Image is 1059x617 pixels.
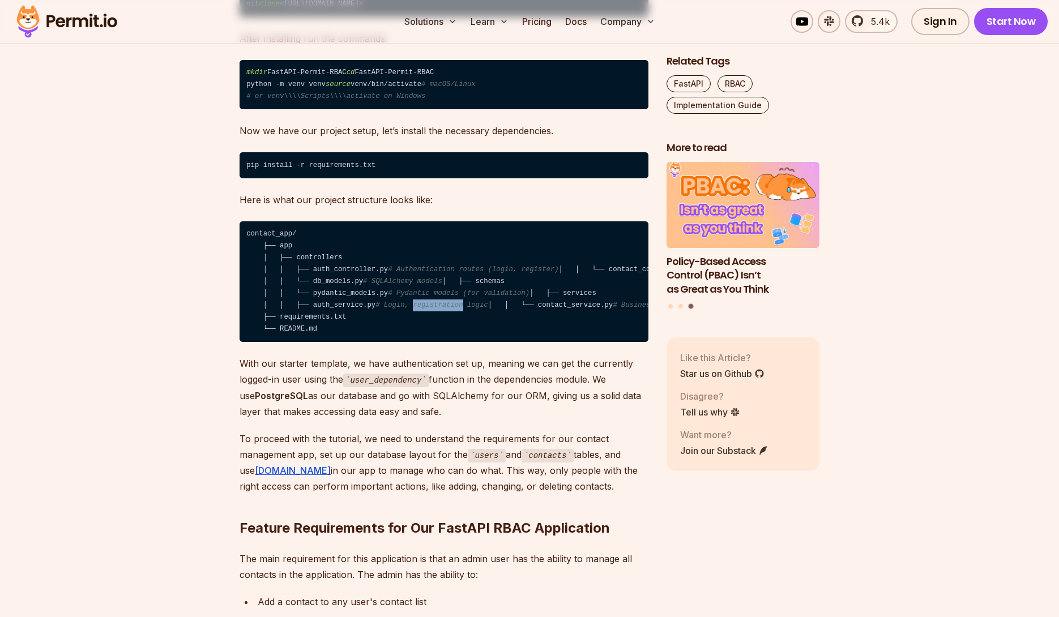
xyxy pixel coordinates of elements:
a: [DOMAIN_NAME] [255,465,331,476]
span: cd [347,68,355,76]
p: With our starter template, we have authentication set up, meaning we can get the currently logged... [240,355,648,419]
div: Posts [667,162,819,310]
p: To proceed with the tutorial, we need to understand the requirements for our contact management a... [240,431,648,495]
h2: More to read [667,141,819,155]
a: Start Now [974,8,1048,35]
span: # Authentication routes (login, register) [388,265,558,273]
img: Permit logo [11,2,122,41]
code: contact_app/ ├── app │ ├── controllers │ │ ├── auth_controller.py │ │ └── contact_controller.py │... [240,221,648,342]
span: 5.4k [864,15,890,28]
span: # Login, registration logic [375,301,488,309]
a: Docs [561,10,591,33]
a: Tell us why [680,405,740,418]
a: Sign In [911,8,970,35]
p: Want more? [680,427,768,441]
button: Company [596,10,660,33]
button: Go to slide 1 [668,303,673,308]
span: # Business logic for handling contacts [613,301,771,309]
h3: Policy-Based Access Control (PBAC) Isn’t as Great as You Think [667,254,819,296]
a: RBAC [718,75,753,92]
p: Like this Article? [680,350,765,364]
p: The main requirement for this application is that an admin user has the ability to manage all con... [240,551,648,582]
a: Star us on Github [680,366,765,380]
li: 3 of 3 [667,162,819,297]
button: Go to slide 2 [678,303,683,308]
span: # Pydantic models (for validation) [388,289,529,297]
a: FastAPI [667,75,711,92]
code: FastAPI-Permit-RBAC FastAPI-Permit-RBAC python -m venv venv venv/bin/activate [240,60,648,110]
button: Go to slide 3 [688,303,693,308]
span: # SQLAlchemy models [363,277,442,285]
a: Pricing [518,10,556,33]
strong: PostgreSQL [255,390,308,401]
div: Add a contact to any user's contact list [258,594,648,610]
h2: Related Tags [667,54,819,68]
span: source [326,80,351,88]
p: Here is what our project structure looks like: [240,192,648,208]
span: mkdir [246,68,267,76]
h2: Feature Requirements for Our FastAPI RBAC Application [240,474,648,537]
button: Learn [466,10,513,33]
span: # or venv\\\\Scripts\\\\activate on Windows [246,92,425,100]
button: Solutions [400,10,462,33]
a: Implementation Guide [667,97,769,114]
span: # macOS/Linux [421,80,476,88]
p: Now we have our project setup, let’s install the necessary dependencies. [240,123,648,139]
a: Policy-Based Access Control (PBAC) Isn’t as Great as You ThinkPolicy-Based Access Control (PBAC) ... [667,162,819,297]
code: pip install -r requirements.txt [240,152,648,178]
code: contacts [522,449,574,462]
code: users [468,449,506,462]
a: 5.4k [845,10,898,33]
img: Policy-Based Access Control (PBAC) Isn’t as Great as You Think [667,162,819,248]
a: Join our Substack [680,443,768,457]
p: Disagree? [680,389,740,402]
code: user_dependency [343,374,429,387]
